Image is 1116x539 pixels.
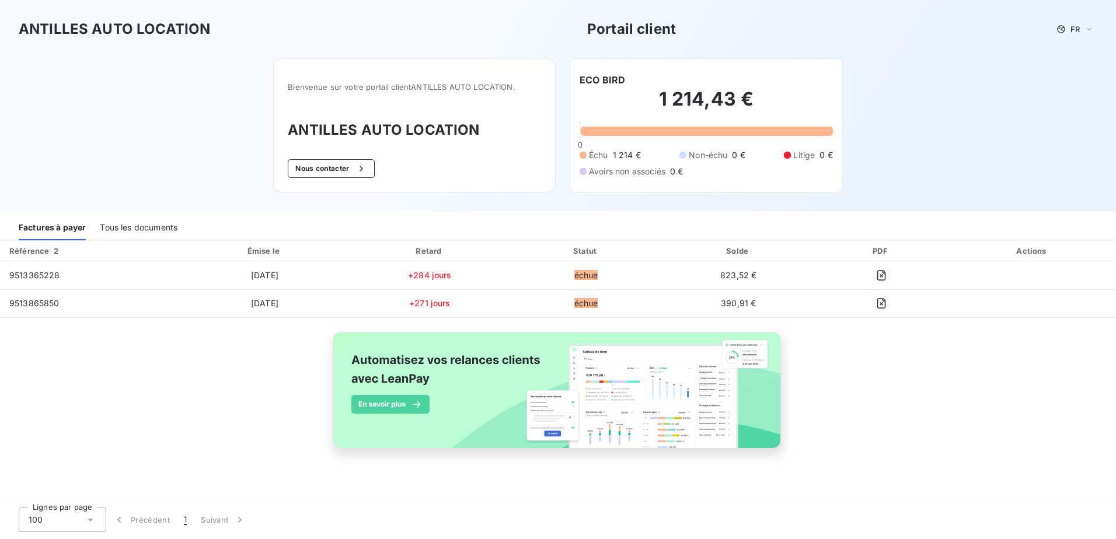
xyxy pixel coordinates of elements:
[589,149,608,161] span: Échu
[288,159,374,178] button: Nous contacter
[574,298,598,308] span: échue
[720,270,756,280] span: 823,52 €
[816,245,947,257] div: PDF
[251,270,278,280] span: [DATE]
[288,120,541,141] h3: ANTILLES AUTO LOCATION
[181,245,348,257] div: Émise le
[574,270,598,280] span: échue
[951,245,1114,257] div: Actions
[793,149,815,161] span: Litige
[29,514,43,526] span: 100
[408,270,452,280] span: +284 jours
[665,245,811,257] div: Solde
[9,270,60,280] span: 9513365228
[322,325,794,468] img: banner
[819,149,832,161] span: 0 €
[353,245,507,257] div: Retard
[54,246,58,256] span: 2
[9,298,60,308] span: 9513865850
[589,166,665,177] span: Avoirs non associés
[721,298,756,308] span: 390,91 €
[409,298,451,308] span: +271 jours
[580,87,833,123] h2: 1 214,43 €
[587,19,676,40] h3: Portail client
[100,216,177,240] div: Tous les documents
[19,19,210,40] h3: ANTILLES AUTO LOCATION
[177,508,194,532] button: 1
[251,298,278,308] span: [DATE]
[194,508,253,532] button: Suivant
[106,508,177,532] button: Précédent
[1070,24,1080,34] span: FR
[19,216,86,240] div: Factures à payer
[578,140,583,149] span: 0
[511,245,661,257] div: Statut
[732,149,745,161] span: 0 €
[689,149,727,161] span: Non-échu
[9,246,49,256] div: Référence
[288,82,541,92] span: Bienvenue sur votre portail client ANTILLES AUTO LOCATION .
[670,166,683,177] span: 0 €
[613,149,641,161] span: 1 214 €
[184,514,187,525] span: 1
[580,73,625,87] h6: ECO BIRD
